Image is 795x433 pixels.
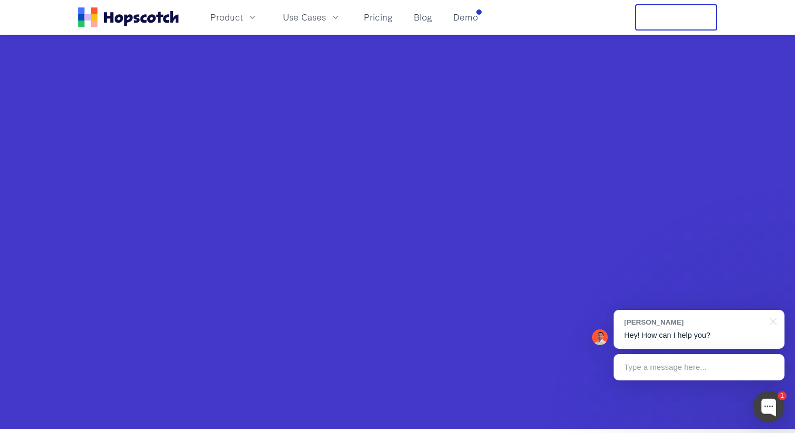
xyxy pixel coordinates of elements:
a: Demo [449,8,482,26]
button: Use Cases [277,8,347,26]
span: Use Cases [283,11,326,24]
a: Pricing [360,8,397,26]
a: Blog [410,8,436,26]
iframe: block-live-demo-embed [111,18,684,387]
p: Hey! How can I help you? [624,330,774,341]
div: [PERSON_NAME] [624,317,763,327]
a: Home [78,7,179,27]
div: 1 [778,391,787,400]
span: Product [210,11,243,24]
img: Mark Spera [592,329,608,345]
button: Free Trial [635,4,717,31]
button: Product [204,8,264,26]
div: Type a message here... [614,354,784,380]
